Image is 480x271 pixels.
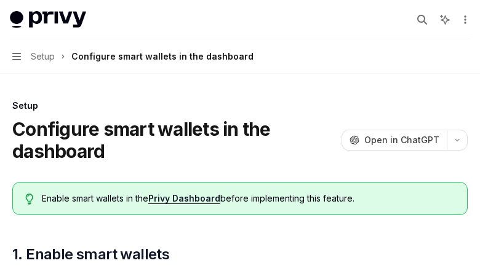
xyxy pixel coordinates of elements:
[12,100,468,112] div: Setup
[12,245,169,264] span: 1. Enable smart wallets
[31,49,55,64] span: Setup
[148,193,220,204] a: Privy Dashboard
[25,194,34,205] svg: Tip
[71,49,254,64] div: Configure smart wallets in the dashboard
[342,130,447,151] button: Open in ChatGPT
[364,134,439,146] span: Open in ChatGPT
[12,118,337,162] h1: Configure smart wallets in the dashboard
[42,192,455,205] span: Enable smart wallets in the before implementing this feature.
[10,11,86,28] img: light logo
[458,11,470,28] button: More actions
